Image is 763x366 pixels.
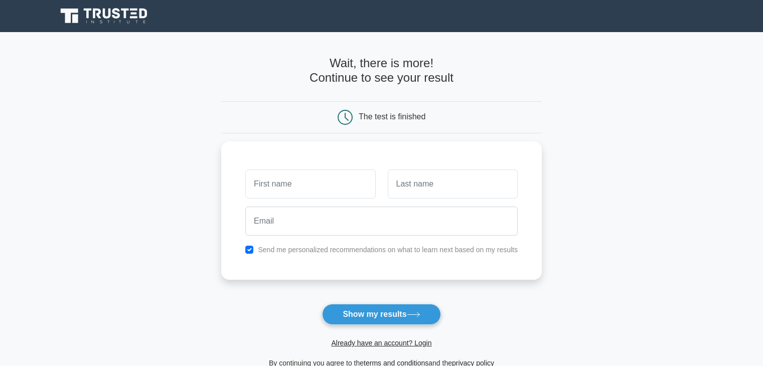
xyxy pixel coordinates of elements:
[331,339,431,347] a: Already have an account? Login
[221,56,542,85] h4: Wait, there is more! Continue to see your result
[359,112,425,121] div: The test is finished
[245,169,375,199] input: First name
[245,207,518,236] input: Email
[258,246,518,254] label: Send me personalized recommendations on what to learn next based on my results
[322,304,440,325] button: Show my results
[388,169,518,199] input: Last name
